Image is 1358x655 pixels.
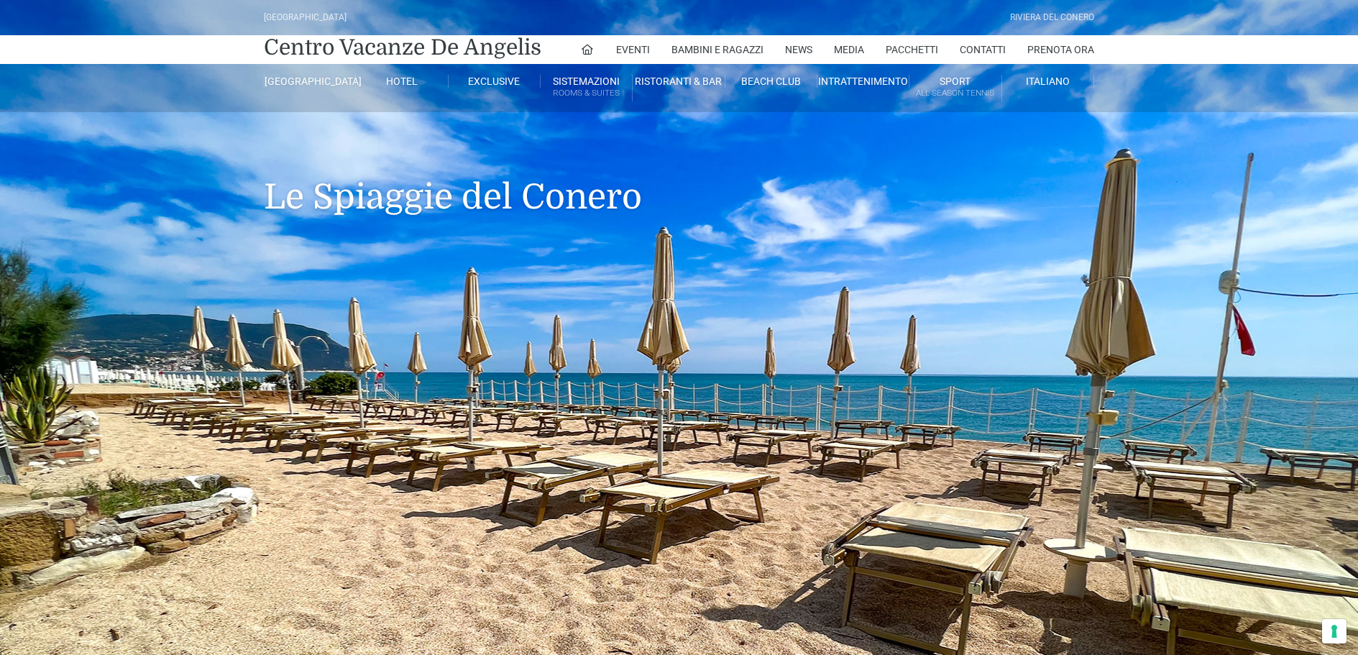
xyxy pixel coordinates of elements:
a: Bambini e Ragazzi [671,35,763,64]
a: Prenota Ora [1027,35,1094,64]
a: Ristoranti & Bar [633,75,725,88]
a: Media [834,35,864,64]
h1: Le Spiaggie del Conero [264,112,1094,239]
a: Eventi [616,35,650,64]
small: Rooms & Suites [541,86,632,100]
a: [GEOGRAPHIC_DATA] [264,75,356,88]
a: Beach Club [725,75,817,88]
a: Hotel [356,75,448,88]
div: Riviera Del Conero [1010,11,1094,24]
span: Italiano [1026,75,1070,87]
a: Centro Vacanze De Angelis [264,33,541,62]
div: [GEOGRAPHIC_DATA] [264,11,347,24]
a: News [785,35,812,64]
small: All Season Tennis [909,86,1001,100]
a: SportAll Season Tennis [909,75,1001,101]
a: Intrattenimento [817,75,909,88]
a: Exclusive [449,75,541,88]
a: Contatti [960,35,1006,64]
button: Le tue preferenze relative al consenso per le tecnologie di tracciamento [1322,619,1346,643]
a: Pacchetti [886,35,938,64]
a: SistemazioniRooms & Suites [541,75,633,101]
a: Italiano [1002,75,1094,88]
